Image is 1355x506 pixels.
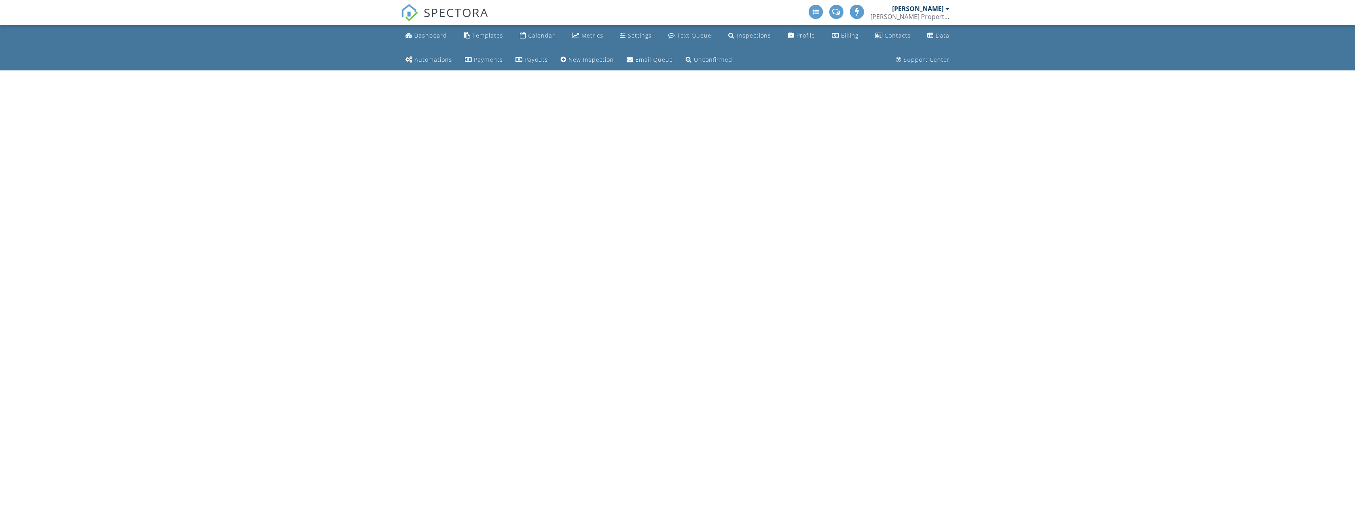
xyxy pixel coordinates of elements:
a: Templates [461,28,506,43]
a: SPECTORA [401,11,489,27]
a: Calendar [517,28,558,43]
a: Automations (Advanced) [402,53,455,67]
a: Text Queue [665,28,714,43]
div: Dashboard [414,32,447,39]
div: Payments [474,56,503,63]
div: Unconfirmed [694,56,732,63]
span: SPECTORA [424,4,489,21]
div: Metrics [582,32,603,39]
div: Payouts [525,56,548,63]
a: Dashboard [402,28,450,43]
div: Billing [841,32,858,39]
div: Templates [472,32,503,39]
a: Payouts [512,53,551,67]
a: Billing [829,28,862,43]
div: Contacts [885,32,911,39]
a: Inspections [725,28,774,43]
div: Support Center [904,56,950,63]
div: Automations [415,56,452,63]
img: The Best Home Inspection Software - Spectora [401,4,418,21]
a: Contacts [872,28,914,43]
div: [PERSON_NAME] [892,5,944,13]
div: Text Queue [677,32,711,39]
div: Email Queue [635,56,673,63]
a: New Inspection [557,53,617,67]
div: Data [936,32,949,39]
a: Metrics [569,28,606,43]
div: Ciara Property Inspections Inc. [870,13,949,21]
div: Settings [628,32,652,39]
a: Email Queue [623,53,676,67]
a: Payments [462,53,506,67]
div: New Inspection [569,56,614,63]
a: Unconfirmed [682,53,735,67]
div: Profile [796,32,815,39]
a: Data [924,28,953,43]
a: Settings [617,28,655,43]
div: Calendar [528,32,555,39]
a: Company Profile [785,28,818,43]
a: Support Center [893,53,953,67]
div: Inspections [737,32,771,39]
